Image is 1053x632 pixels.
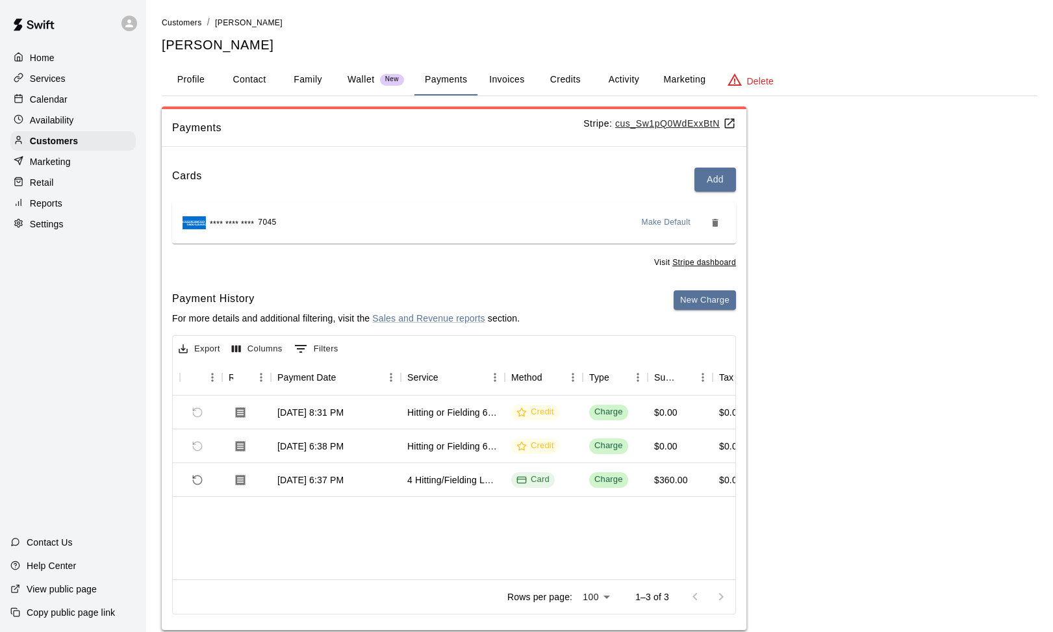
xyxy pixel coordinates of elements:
[30,134,78,147] p: Customers
[648,359,713,396] div: Subtotal
[637,212,696,233] button: Make Default
[162,64,1037,95] div: basic tabs example
[583,359,648,396] div: Type
[505,359,583,396] div: Method
[10,194,136,213] a: Reports
[172,168,202,192] h6: Cards
[654,474,688,487] div: $360.00
[401,359,505,396] div: Service
[642,216,691,229] span: Make Default
[516,474,550,486] div: Card
[609,368,628,386] button: Sort
[229,359,233,396] div: Receipt
[27,536,73,549] p: Contact Us
[10,214,136,234] a: Settings
[10,90,136,109] a: Calendar
[407,474,498,487] div: 4 Hitting/Fielding Lessons
[628,368,648,387] button: Menu
[277,440,344,453] div: Aug 25, 2025 at 6:38 PM
[279,64,337,95] button: Family
[635,590,669,603] p: 1–3 of 3
[407,406,498,419] div: Hitting or Fielding 60 Min Lesson / Duran Sports Academy
[577,588,615,607] div: 100
[10,152,136,171] a: Marketing
[30,197,62,210] p: Reports
[180,359,222,396] div: Refund
[277,406,344,419] div: Sep 14, 2025 at 8:31 PM
[615,118,736,129] a: cus_Sw1pQ0WdExxBtN
[186,401,209,423] span: Refund payment
[719,406,742,419] div: $0.00
[277,359,336,396] div: Payment Date
[27,559,76,572] p: Help Center
[172,290,520,307] h6: Payment History
[747,75,774,88] p: Delete
[30,51,55,64] p: Home
[183,216,206,229] img: Credit card brand logo
[229,401,252,424] button: Download Receipt
[674,290,736,310] button: New Charge
[10,131,136,151] a: Customers
[507,590,572,603] p: Rows per page:
[10,69,136,88] a: Services
[30,93,68,106] p: Calendar
[672,258,736,267] a: Stripe dashboard
[733,368,752,386] button: Sort
[594,474,623,486] div: Charge
[589,359,609,396] div: Type
[516,440,554,452] div: Credit
[175,339,223,359] button: Export
[162,18,202,27] span: Customers
[277,474,344,487] div: Aug 25, 2025 at 6:37 PM
[222,359,271,396] div: Receipt
[381,368,401,387] button: Menu
[162,17,202,27] a: Customers
[654,359,675,396] div: Subtotal
[594,406,623,418] div: Charge
[485,368,505,387] button: Menu
[719,359,733,396] div: Tax
[407,440,498,453] div: Hitting or Fielding 60 Min Lesson / Duran Sports Academy
[563,368,583,387] button: Menu
[719,440,742,453] div: $0.00
[162,36,1037,54] h5: [PERSON_NAME]
[477,64,536,95] button: Invoices
[407,359,438,396] div: Service
[654,440,678,453] div: $0.00
[233,368,251,386] button: Sort
[30,114,74,127] p: Availability
[542,368,561,386] button: Sort
[162,16,1037,30] nav: breadcrumb
[10,48,136,68] a: Home
[372,313,485,323] a: Sales and Revenue reports
[291,338,342,359] button: Show filters
[594,440,623,452] div: Charge
[693,368,713,387] button: Menu
[271,359,401,396] div: Payment Date
[229,339,286,359] button: Select columns
[186,435,209,457] span: Refund payment
[10,110,136,130] a: Availability
[186,368,205,386] button: Sort
[10,173,136,192] div: Retail
[138,359,180,396] div: Id
[654,257,736,270] span: Visit
[675,368,693,386] button: Sort
[172,120,583,136] span: Payments
[705,212,726,233] button: Remove
[229,468,252,492] button: Download Receipt
[27,606,115,619] p: Copy public page link
[186,469,209,491] span: Refund payment
[30,72,66,85] p: Services
[258,216,276,229] span: 7045
[215,18,283,27] span: [PERSON_NAME]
